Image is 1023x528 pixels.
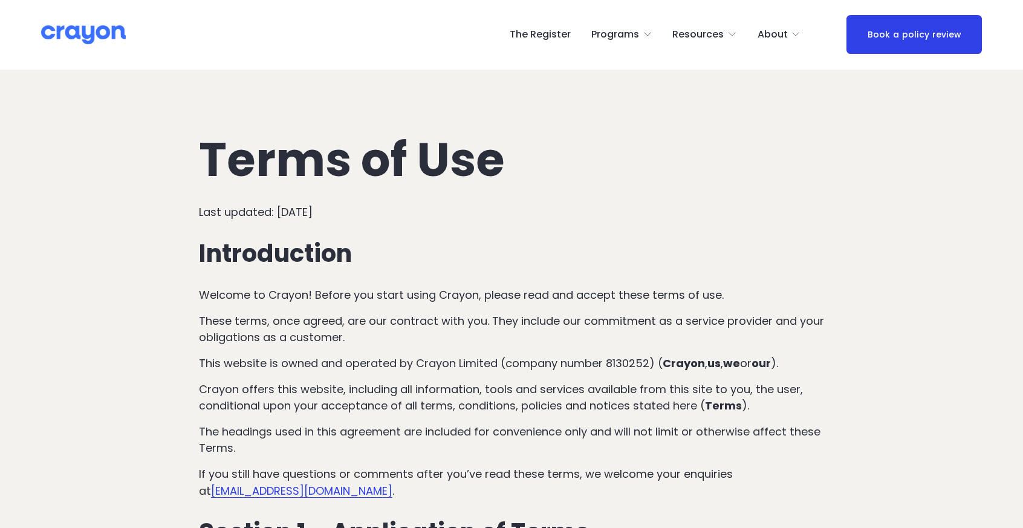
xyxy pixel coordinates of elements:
[199,381,824,414] p: Crayon offers this website, including all information, tools and services available from this sit...
[846,15,982,54] a: Book a policy review
[199,204,824,220] p: Last updated: [DATE]
[199,127,505,192] strong: Terms of Use
[211,483,392,498] a: [EMAIL_ADDRESS][DOMAIN_NAME]
[591,26,639,44] span: Programs
[672,25,737,44] a: folder dropdown
[199,236,352,270] strong: Introduction
[199,355,824,371] p: This website is owned and operated by Crayon Limited (company number 8130252) ( , , or ).
[705,398,742,413] strong: Terms
[752,356,771,371] strong: our
[199,466,824,498] p: If you still have questions or comments after you’ve read these terms, we welcome your enquiries ...
[199,423,824,456] p: The headings used in this agreement are included for convenience only and will not limit or other...
[41,24,126,45] img: Crayon
[199,287,824,303] p: Welcome to Crayon! Before you start using Crayon, please read and accept these terms of use.
[758,25,801,44] a: folder dropdown
[510,25,571,44] a: The Register
[758,26,788,44] span: About
[591,25,652,44] a: folder dropdown
[199,313,824,345] p: These terms, once agreed, are our contract with you. They include our commitment as a service pro...
[723,356,740,371] strong: we
[663,356,705,371] strong: Crayon
[672,26,724,44] span: Resources
[707,356,721,371] strong: us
